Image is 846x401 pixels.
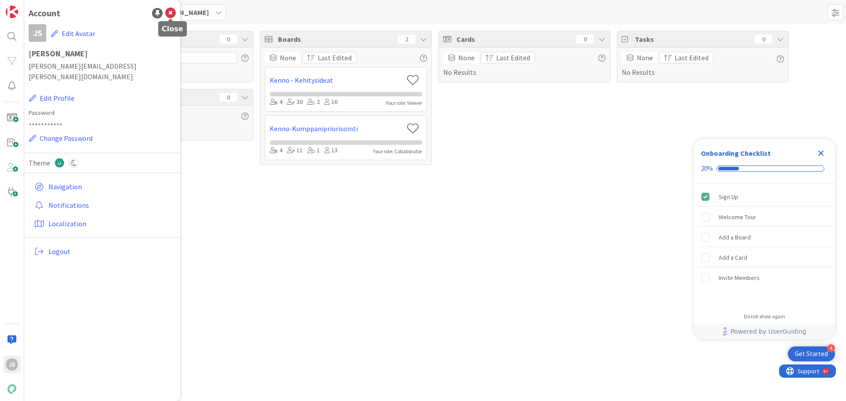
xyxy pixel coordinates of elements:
[694,139,835,339] div: Checklist Container
[31,179,176,195] a: Navigation
[318,52,352,63] span: Last Edited
[287,97,303,107] div: 30
[29,108,176,118] label: Password
[694,324,835,339] div: Footer
[635,34,750,44] span: Tasks
[324,97,338,107] div: 16
[701,165,828,173] div: Checklist progress: 20%
[698,268,831,287] div: Invite Members is incomplete.
[398,35,416,44] div: 2
[307,146,320,155] div: 1
[788,346,835,361] div: Open Get Started checklist, remaining modules: 4
[287,146,303,155] div: 11
[302,52,356,63] button: Last Edited
[270,146,282,155] div: 4
[48,246,172,257] span: Logout
[6,6,18,18] img: Visit kanbanzone.com
[324,146,338,155] div: 13
[29,49,176,58] h1: [PERSON_NAME]
[29,158,50,168] span: Theme
[701,148,771,158] div: Onboarding Checklist
[29,7,60,20] div: Account
[675,52,709,63] span: Last Edited
[6,383,18,395] img: avatar
[701,165,713,173] div: 20%
[219,35,237,44] div: 0
[443,52,605,77] div: No Results
[162,25,183,33] h5: Close
[719,212,756,222] div: Welcome Tour
[698,324,831,339] a: Powered by UserGuiding
[45,4,49,11] div: 9+
[307,97,320,107] div: 2
[481,52,535,63] button: Last Edited
[278,34,393,44] span: Boards
[458,52,475,63] span: None
[698,228,831,247] div: Add a Board is incomplete.
[270,123,403,134] a: Kenno-Kumppanipriorisointi
[6,358,18,371] div: JS
[731,326,806,337] span: Powered by UserGuiding
[795,349,828,358] div: Get Started
[19,1,40,12] span: Support
[744,313,785,320] div: Do not show again
[373,147,422,155] div: Your role: Collaborator
[51,24,96,43] button: Edit Avatar
[219,93,237,102] div: 0
[386,99,422,107] div: Your role: Viewer
[576,35,594,44] div: 0
[496,52,530,63] span: Last Edited
[29,24,46,42] div: JS
[698,207,831,227] div: Welcome Tour is incomplete.
[622,52,784,77] div: No Results
[31,216,176,232] a: Localization
[29,61,176,82] span: [PERSON_NAME][EMAIL_ADDRESS][PERSON_NAME][DOMAIN_NAME]
[698,187,831,206] div: Sign Up is complete.
[719,252,747,263] div: Add a Card
[270,75,403,85] a: Kenno - Kehitysideat
[156,7,209,18] span: [PERSON_NAME]
[755,35,772,44] div: 0
[827,344,835,352] div: 4
[719,191,738,202] div: Sign Up
[814,146,828,160] div: Close Checklist
[29,92,75,104] button: Edit Profile
[31,197,176,213] a: Notifications
[694,184,835,307] div: Checklist items
[280,52,296,63] span: None
[270,97,282,107] div: 4
[719,232,751,243] div: Add a Board
[637,52,653,63] span: None
[29,132,93,144] button: Change Password
[659,52,713,63] button: Last Edited
[698,248,831,267] div: Add a Card is incomplete.
[719,272,760,283] div: Invite Members
[456,34,572,44] span: Cards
